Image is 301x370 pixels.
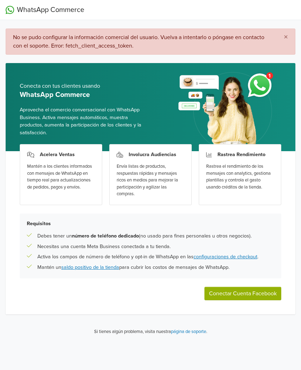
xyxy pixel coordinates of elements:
span: Aprovecha el comercio conversacional con WhatsApp Business. Activa mensajes automáticos, muestra ... [20,106,145,136]
b: número de teléfono dedicado [72,233,139,239]
span: × [284,32,288,42]
div: Mantén a los clientes informados con mensajes de WhatsApp en tiempo real para actualizaciones de ... [27,163,95,191]
button: Conectar Cuenta Facebook [204,287,281,300]
h3: Involucra Audiencias [129,152,176,158]
h5: WhatsApp Commerce [20,91,145,99]
a: saldo positivo de la tienda [61,264,119,270]
p: Si tienes algún problema, visita nuestra . [94,328,207,335]
img: WhatsApp [6,6,14,14]
a: página de soporte [171,329,206,334]
div: Rastrea el rendimiento de los mensajes con analytics, gestiona plantillas y controla el gasto usa... [206,163,274,191]
h3: Acelera Ventas [40,152,75,158]
p: Mantén un para cubrir los costos de mensajes de WhatsApp. [37,264,229,271]
p: Activa los campos de número de teléfono y opt-in de WhatsApp en las . [37,253,258,261]
h5: Conecta con tus clientes usando [20,83,145,90]
button: Close [277,29,295,46]
p: Necesitas una cuenta Meta Business conectada a tu tienda. [37,243,171,251]
img: whatsapp_setup_banner [172,68,281,151]
h5: Requisitos [27,221,274,227]
a: configuraciones de checkout [193,254,257,260]
h3: Rastrea Rendimiento [217,152,265,158]
span: No se pudo configurar la información comercial del usuario. Vuelva a intentarlo o póngase en cont... [13,34,264,49]
div: Envía listas de productos, respuestas rápidas y mensajes ricos en medios para mejorar la particip... [117,163,184,198]
span: WhatsApp Commerce [17,5,84,15]
p: Debes tener un (no usado para fines personales u otros negocios). [37,232,252,240]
